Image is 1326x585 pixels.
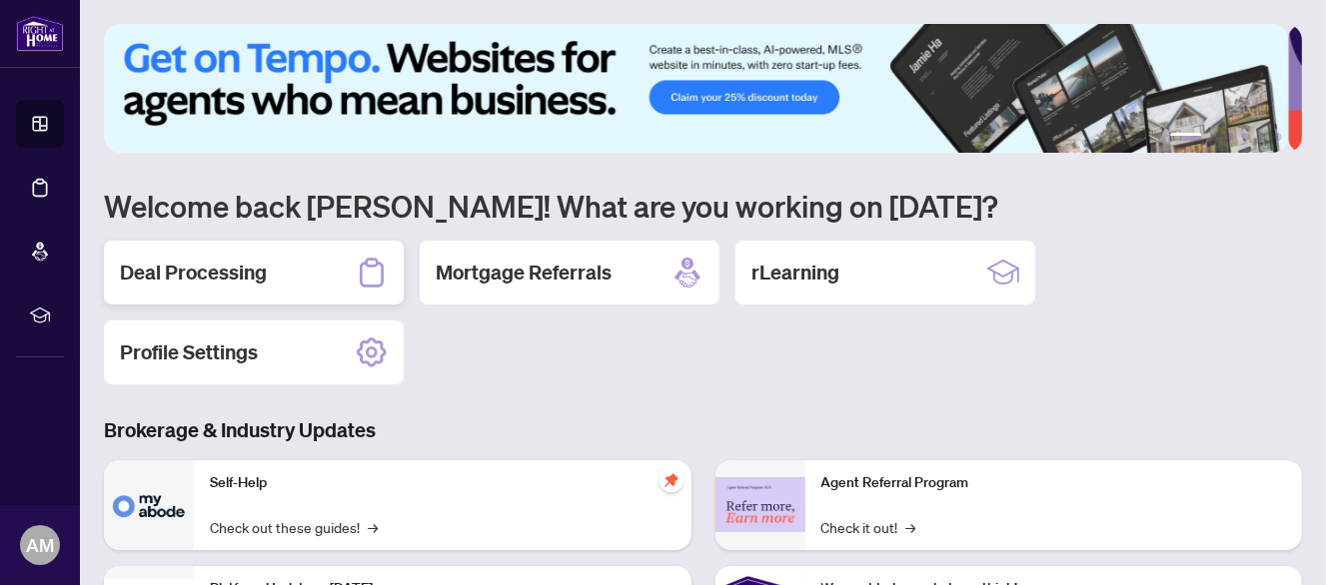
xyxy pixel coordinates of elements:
[906,516,916,538] span: →
[104,187,1302,225] h1: Welcome back [PERSON_NAME]! What are you working on [DATE]?
[210,516,378,538] a: Check out these guides!→
[104,460,194,550] img: Self-Help
[16,15,64,52] img: logo
[1170,133,1202,141] button: 1
[104,416,1302,444] h3: Brokerage & Industry Updates
[1242,133,1250,141] button: 4
[1226,133,1234,141] button: 3
[660,468,683,492] span: pushpin
[368,516,378,538] span: →
[26,531,54,559] span: AM
[821,516,916,538] a: Check it out!→
[1258,133,1266,141] button: 5
[120,259,267,287] h2: Deal Processing
[210,472,675,494] p: Self-Help
[1210,133,1218,141] button: 2
[120,338,258,366] h2: Profile Settings
[104,24,1288,153] img: Slide 0
[1246,515,1306,575] button: Open asap
[751,259,839,287] h2: rLearning
[1274,133,1282,141] button: 6
[715,477,805,532] img: Agent Referral Program
[436,259,612,287] h2: Mortgage Referrals
[821,472,1287,494] p: Agent Referral Program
